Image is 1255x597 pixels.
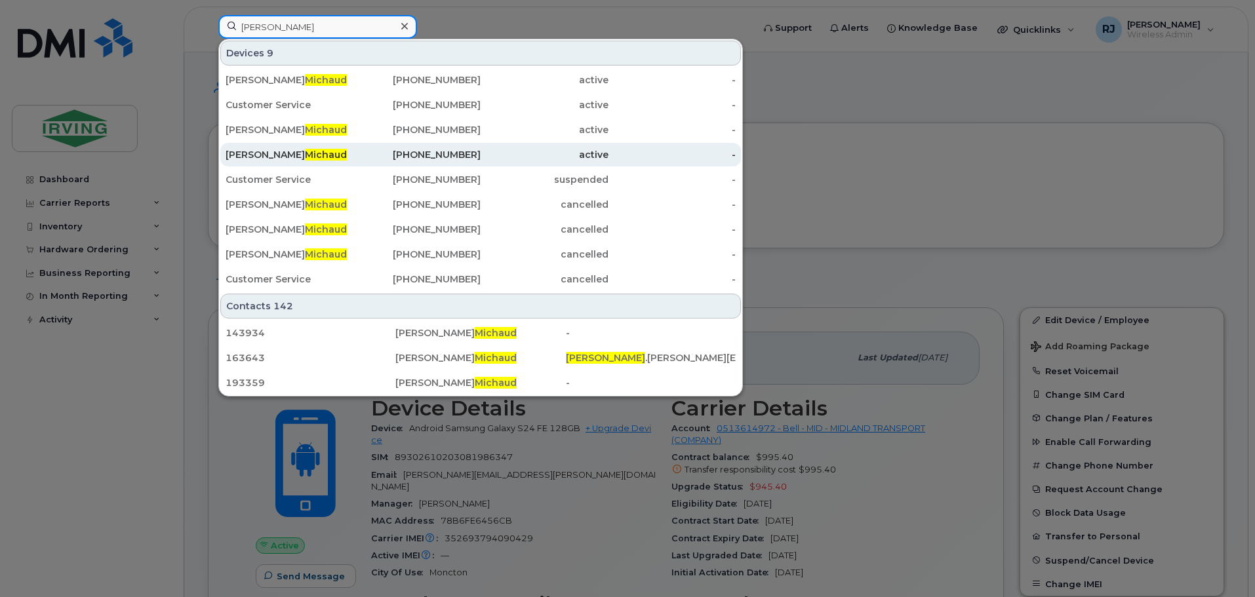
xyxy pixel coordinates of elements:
span: Michaud [305,223,347,235]
div: active [481,73,608,87]
span: Michaud [475,352,517,364]
a: Customer Service[PHONE_NUMBER]active- [220,93,741,117]
div: - [608,148,736,161]
div: [PERSON_NAME] [226,223,353,236]
span: Michaud [305,74,347,86]
span: Michaud [475,327,517,339]
div: 193359 [226,376,395,389]
div: active [481,123,608,136]
div: - [608,198,736,211]
span: Michaud [475,377,517,389]
div: [PERSON_NAME] [226,123,353,136]
span: Michaud [305,149,347,161]
a: Customer Service[PHONE_NUMBER]cancelled- [220,267,741,291]
div: Customer Service [226,173,353,186]
div: - [608,123,736,136]
div: [PHONE_NUMBER] [353,148,481,161]
div: - [608,98,736,111]
a: [PERSON_NAME]Michaud[PHONE_NUMBER]active- [220,118,741,142]
div: 163643 [226,351,395,364]
div: - [608,73,736,87]
div: [PERSON_NAME] [226,248,353,261]
div: Devices [220,41,741,66]
span: 9 [267,47,273,60]
div: cancelled [481,273,608,286]
a: [PERSON_NAME]Michaud[PHONE_NUMBER]active- [220,143,741,166]
a: [PERSON_NAME]Michaud[PHONE_NUMBER]cancelled- [220,193,741,216]
span: Michaud [305,199,347,210]
a: 163643[PERSON_NAME]Michaud[PERSON_NAME].[PERSON_NAME][EMAIL_ADDRESS][DOMAIN_NAME] [220,346,741,370]
div: - [608,173,736,186]
div: Customer Service [226,273,353,286]
span: Michaud [305,124,347,136]
a: [PERSON_NAME]Michaud[PHONE_NUMBER]cancelled- [220,218,741,241]
div: [PHONE_NUMBER] [353,198,481,211]
div: - [608,223,736,236]
div: [PERSON_NAME] [226,148,353,161]
div: [PERSON_NAME] [395,326,565,339]
span: [PERSON_NAME] [566,352,645,364]
span: Michaud [305,248,347,260]
div: [PHONE_NUMBER] [353,173,481,186]
a: Customer Service[PHONE_NUMBER]suspended- [220,168,741,191]
div: [PHONE_NUMBER] [353,98,481,111]
div: - [608,248,736,261]
div: - [608,273,736,286]
div: [PERSON_NAME] [226,73,353,87]
div: [PHONE_NUMBER] [353,248,481,261]
div: active [481,148,608,161]
div: - [566,326,736,339]
a: 143934[PERSON_NAME]Michaud- [220,321,741,345]
div: active [481,98,608,111]
a: 193359[PERSON_NAME]Michaud- [220,371,741,395]
div: .[PERSON_NAME][EMAIL_ADDRESS][DOMAIN_NAME] [566,351,736,364]
div: - [566,376,736,389]
div: Customer Service [226,98,353,111]
div: suspended [481,173,608,186]
div: [PERSON_NAME] [395,351,565,364]
div: [PHONE_NUMBER] [353,123,481,136]
span: 142 [273,299,293,313]
div: Contacts [220,294,741,318]
div: [PERSON_NAME] [395,376,565,389]
div: [PHONE_NUMBER] [353,223,481,236]
div: [PHONE_NUMBER] [353,73,481,87]
a: [PERSON_NAME]Michaud[PHONE_NUMBER]active- [220,68,741,92]
div: [PHONE_NUMBER] [353,273,481,286]
div: cancelled [481,223,608,236]
div: 143934 [226,326,395,339]
div: [PERSON_NAME] [226,198,353,211]
div: cancelled [481,198,608,211]
div: cancelled [481,248,608,261]
a: [PERSON_NAME]Michaud[PHONE_NUMBER]cancelled- [220,242,741,266]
